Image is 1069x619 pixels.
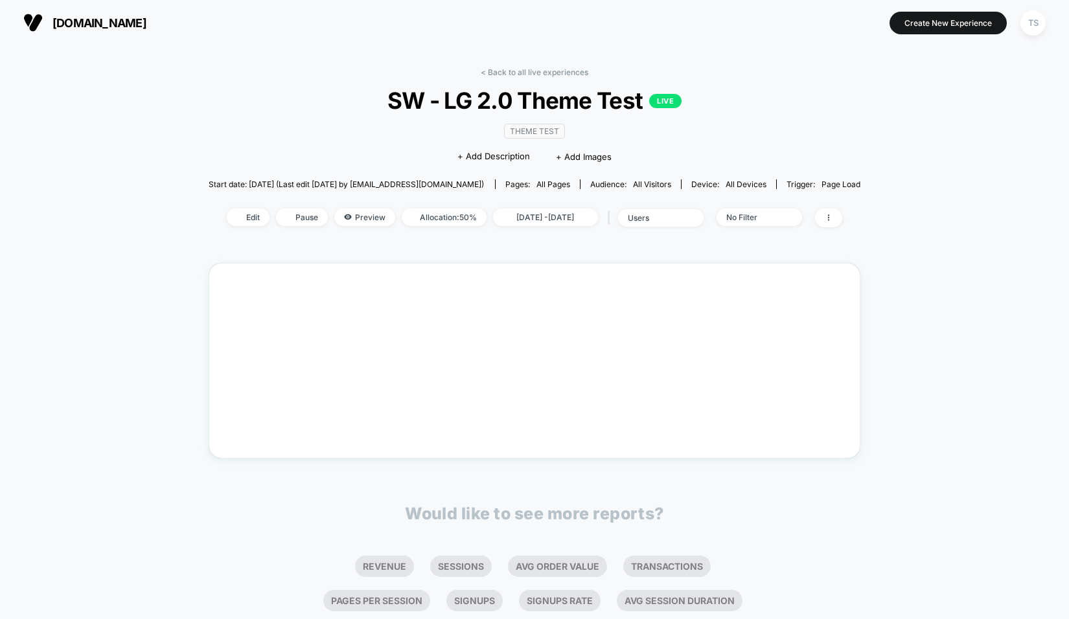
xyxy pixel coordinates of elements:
[890,12,1007,34] button: Create New Experience
[405,504,664,523] p: Would like to see more reports?
[556,152,612,162] span: + Add Images
[52,16,146,30] span: [DOMAIN_NAME]
[726,212,778,222] div: No Filter
[633,179,671,189] span: All Visitors
[681,179,776,189] span: Device:
[446,590,503,611] li: Signups
[1017,10,1050,36] button: TS
[590,179,671,189] div: Audience:
[504,124,565,139] span: Theme Test
[323,590,430,611] li: Pages Per Session
[617,590,742,611] li: Avg Session Duration
[402,208,487,226] span: Allocation: 50%
[430,556,492,577] li: Sessions
[227,208,270,226] span: Edit
[604,208,618,227] span: |
[628,213,680,223] div: users
[536,179,570,189] span: all pages
[457,150,530,163] span: + Add Description
[23,13,43,32] img: Visually logo
[209,179,484,189] span: Start date: [DATE] (Last edit [DATE] by [EMAIL_ADDRESS][DOMAIN_NAME])
[787,179,860,189] div: Trigger:
[505,179,570,189] div: Pages:
[623,556,711,577] li: Transactions
[481,67,588,77] a: < Back to all live experiences
[19,12,150,33] button: [DOMAIN_NAME]
[493,208,598,226] span: [DATE] - [DATE]
[334,208,395,226] span: Preview
[508,556,607,577] li: Avg Order Value
[241,87,828,114] span: SW - LG 2.0 Theme Test
[519,590,601,611] li: Signups Rate
[726,179,766,189] span: all devices
[649,94,682,108] p: LIVE
[355,556,414,577] li: Revenue
[276,208,328,226] span: Pause
[822,179,860,189] span: Page Load
[1020,10,1046,36] div: TS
